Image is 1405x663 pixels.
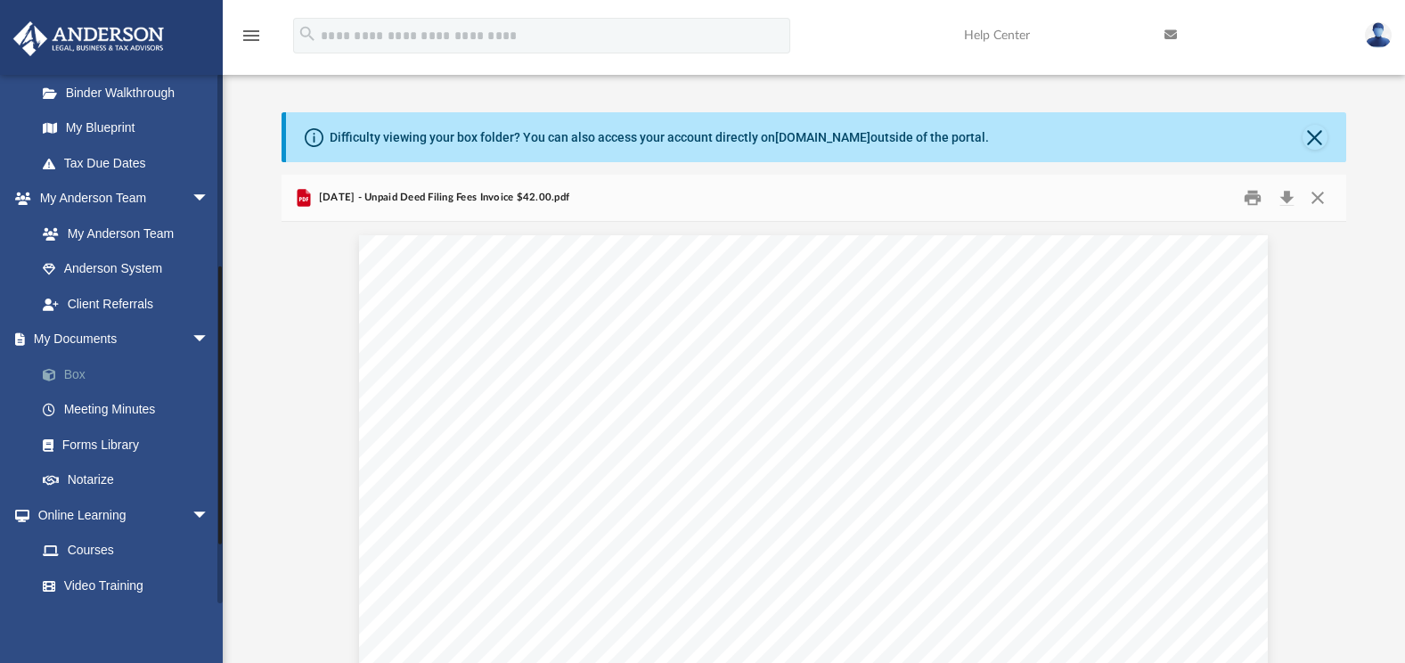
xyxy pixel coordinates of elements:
[192,322,227,358] span: arrow_drop_down
[192,181,227,217] span: arrow_drop_down
[564,472,741,484] span: [GEOGRAPHIC_DATA], VA 22030
[565,459,774,471] span: [STREET_ADDRESS][PERSON_NAME]
[1126,517,1194,532] span: Total Price
[800,517,871,532] span: Description
[1270,184,1303,211] button: Download
[535,446,739,457] span: [PERSON_NAME] & [PERSON_NAME]
[241,25,262,46] i: menu
[25,110,227,146] a: My Blueprint
[775,130,870,144] a: [DOMAIN_NAME]
[25,392,236,428] a: Meeting Minutes
[25,75,236,110] a: Binder Walkthrough
[511,517,538,532] span: Item
[25,356,236,392] a: Box
[25,427,227,462] a: Forms Library
[330,128,989,147] div: Difficulty viewing your box folder? You can also access your account directly on outside of the p...
[12,497,227,533] a: Online Learningarrow_drop_down
[1115,545,1148,557] span: $42.00
[241,34,262,46] a: menu
[404,385,459,398] span: Due Date:
[406,545,487,557] span: Deed Filing Fees
[25,603,227,639] a: Resources
[25,145,236,181] a: Tax Due Dates
[1235,184,1270,211] button: Print
[619,385,760,398] span: Invoice Number: 2018291
[408,625,527,638] span: Payment Information
[25,462,236,498] a: Notarize
[25,286,227,322] a: Client Referrals
[546,414,673,430] span: Contact Information
[1027,545,1033,557] span: 1
[1029,517,1082,532] span: Quantity
[192,497,227,534] span: arrow_drop_down
[8,21,169,56] img: Anderson Advisors Platinum Portal
[25,533,227,569] a: Courses
[12,181,227,217] a: My Anderson Teamarrow_drop_down
[1302,184,1334,211] button: Close
[1303,125,1327,150] button: Close
[1365,22,1392,48] img: User Pic
[898,459,1141,471] span: Payments made after may be subject to a late fee.
[673,545,754,557] span: Deed Filing Fees
[314,190,569,206] span: [DATE] - Unpaid Deed Filing Fees Invoice $42.00.pdf
[12,322,236,357] a: My Documentsarrow_drop_down
[298,24,317,44] i: search
[25,216,218,251] a: My Anderson Team
[1115,583,1156,598] span: $42.00
[1005,583,1089,598] span: Amount Due:
[945,385,1118,398] span: Deed - [STREET_ADDRESS]
[25,568,218,603] a: Video Training
[25,251,227,287] a: Anderson System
